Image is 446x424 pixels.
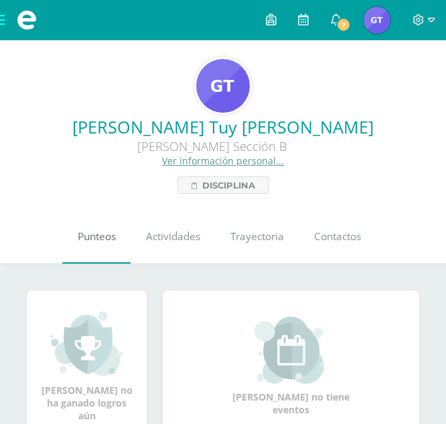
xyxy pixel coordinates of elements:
a: [PERSON_NAME] Tuy [PERSON_NAME] [11,115,435,138]
a: Trayectoria [215,210,299,264]
span: Trayectoria [230,229,284,244]
span: Disciplina [202,177,255,193]
a: Ver información personal... [162,154,284,167]
a: Contactos [299,210,376,264]
span: Actividades [146,229,200,244]
span: Contactos [314,229,361,244]
div: [PERSON_NAME] no tiene eventos [224,317,358,416]
img: event_small.png [254,317,327,384]
img: dba022053bf6d774ddaf25456003f726.png [196,59,250,113]
a: Punteos [62,210,131,264]
img: d083dd3697d02accb7db2901ab6baee2.png [364,7,390,34]
img: achievement_small.png [50,310,123,377]
span: Punteos [78,229,116,244]
div: [PERSON_NAME] Sección B [11,138,413,154]
span: 7 [336,17,351,32]
a: Disciplina [177,176,269,194]
div: [PERSON_NAME] no ha ganado logros aún [40,310,133,422]
a: Actividades [131,210,215,264]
